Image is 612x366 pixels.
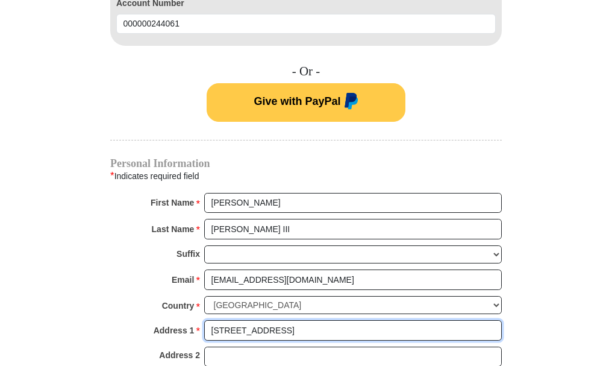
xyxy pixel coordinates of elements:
[154,322,195,339] strong: Address 1
[176,245,200,262] strong: Suffix
[254,95,340,107] span: Give with PayPal
[110,159,502,168] h4: Personal Information
[110,168,502,184] div: Indicates required field
[162,297,195,314] strong: Country
[172,271,194,288] strong: Email
[110,64,502,79] h4: - Or -
[207,83,405,122] button: Give with PayPal
[159,347,200,364] strong: Address 2
[341,93,358,112] img: paypal
[152,221,195,238] strong: Last Name
[151,194,194,211] strong: First Name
